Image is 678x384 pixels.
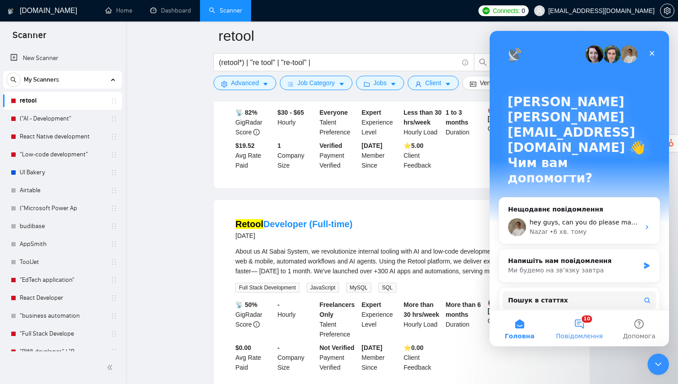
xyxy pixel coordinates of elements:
[444,108,486,137] div: Duration
[3,49,122,67] li: New Scanner
[20,146,105,164] a: "Low-code development"
[320,109,348,116] b: Everyone
[24,71,59,89] span: My Scanners
[253,321,260,328] span: info-circle
[66,302,113,308] span: Повідомлення
[107,363,116,372] span: double-left
[8,4,14,18] img: logo
[404,142,423,149] b: ⭐️ 5.00
[404,301,439,318] b: More than 30 hrs/week
[218,25,572,47] input: Scanner name...
[110,294,117,302] span: holder
[360,300,402,339] div: Experience Level
[318,343,360,372] div: Payment Verified
[276,108,318,137] div: Hourly
[9,218,170,252] div: Напишіть нам повідомленняМи будемо на зв’язку завтра
[318,141,360,170] div: Payment Verified
[402,343,444,372] div: Client Feedback
[231,78,259,88] span: Advanced
[493,6,520,16] span: Connects:
[20,271,105,289] a: "EdTech application"
[320,344,355,351] b: Not Verified
[648,354,669,375] iframe: Intercom live chat
[361,344,382,351] b: [DATE]
[234,141,276,170] div: Avg Rate Paid
[474,58,491,66] span: search
[287,81,294,87] span: bars
[110,259,117,266] span: holder
[425,78,441,88] span: Client
[276,141,318,170] div: Company Size
[235,219,352,229] a: RetoolDeveloper (Full-time)
[408,76,459,90] button: userClientcaret-down
[660,7,674,14] a: setting
[20,181,105,199] a: Airtable
[486,108,528,137] div: Country
[234,343,276,372] div: Avg Rate Paid
[120,280,179,315] button: Допомога
[20,289,105,307] a: React Developer
[402,141,444,170] div: Client Feedback
[60,196,97,206] div: • 6 хв. тому
[276,300,318,339] div: Hourly
[13,260,166,278] button: Пошук в статтях
[234,108,276,137] div: GigRadar Score
[20,307,105,325] a: "business automation
[318,300,360,339] div: Talent Preference
[470,81,476,87] span: idcard
[276,343,318,372] div: Company Size
[339,81,345,87] span: caret-down
[7,77,20,83] span: search
[360,141,402,170] div: Member Since
[110,169,117,176] span: holder
[235,219,263,229] mark: Retool
[346,283,371,293] span: MySQL
[474,53,492,71] button: search
[307,283,339,293] span: JavaScript
[318,108,360,137] div: Talent Preference
[20,199,105,217] a: ("Microsoft Power Ap
[660,4,674,18] button: setting
[488,300,555,315] b: [GEOGRAPHIC_DATA]
[110,330,117,337] span: holder
[20,253,105,271] a: ToolJet
[444,300,486,339] div: Duration
[360,108,402,137] div: Experience Level
[404,344,423,351] b: ⭐️ 0.00
[402,108,444,137] div: Hourly Load
[404,109,442,126] b: Less than 30 hrs/week
[110,133,117,140] span: holder
[574,30,585,42] span: edit
[15,302,44,308] span: Головна
[480,78,500,88] span: Vendor
[20,325,105,343] a: "Full Stack Develope
[40,196,58,206] div: Nazar
[110,187,117,194] span: holder
[262,81,269,87] span: caret-down
[488,300,495,306] img: 🇹🇭
[446,109,469,126] b: 1 to 3 months
[488,108,495,114] img: 🇬🇧
[110,348,117,355] span: holder
[374,78,387,88] span: Jobs
[378,283,396,293] span: SQL
[6,73,21,87] button: search
[390,81,396,87] span: caret-down
[361,301,381,308] b: Expert
[20,235,105,253] a: AppSmith
[482,7,490,14] img: upwork-logo.png
[209,7,242,14] a: searchScanner
[446,301,481,318] b: More than 6 months
[110,276,117,284] span: holder
[235,301,257,308] b: 📡 50%
[219,57,458,68] input: Search Freelance Jobs...
[235,109,257,116] b: 📡 82%
[110,223,117,230] span: holder
[18,265,78,274] span: Пошук в статтях
[20,217,105,235] a: budibase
